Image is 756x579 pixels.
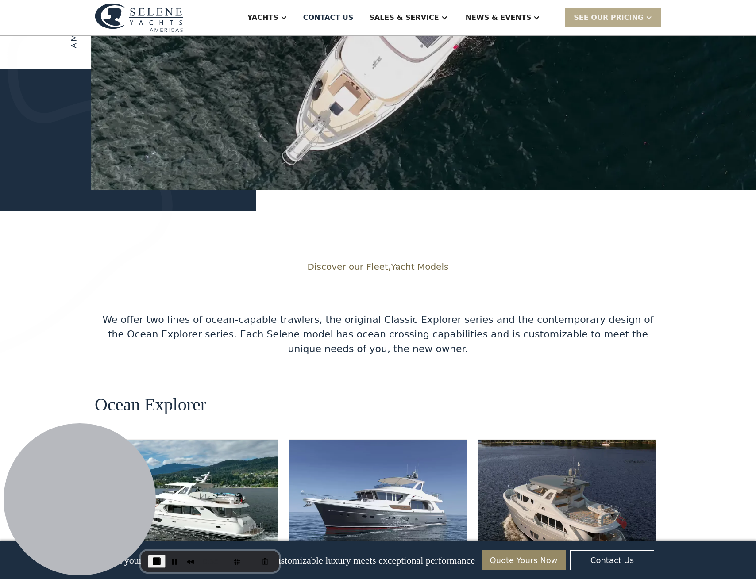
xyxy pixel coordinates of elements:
div: We offer two lines of ocean-capable trawlers, the original Classic Explorer series and the contem... [95,312,661,356]
div: Discover our Fleet, [308,260,449,273]
img: ocean going trawler [478,440,656,546]
h2: Ocean Explorer [95,395,206,414]
div: SEE Our Pricing [574,12,644,23]
div: Yachts [247,12,278,23]
div: News & EVENTS [466,12,532,23]
img: ocean going trawler [289,440,467,546]
span: Yacht Models [391,261,448,272]
p: Craft your dream yacht with Selene, where customizable luxury meets exceptional performance [102,555,475,566]
div: SEE Our Pricing [565,8,661,27]
a: Quote Yours Now [482,550,566,570]
div: Sales & Service [369,12,439,23]
img: ocean going trawler [100,440,278,546]
img: logo [95,3,183,32]
div: Contact US [303,12,354,23]
a: Contact Us [570,550,654,570]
